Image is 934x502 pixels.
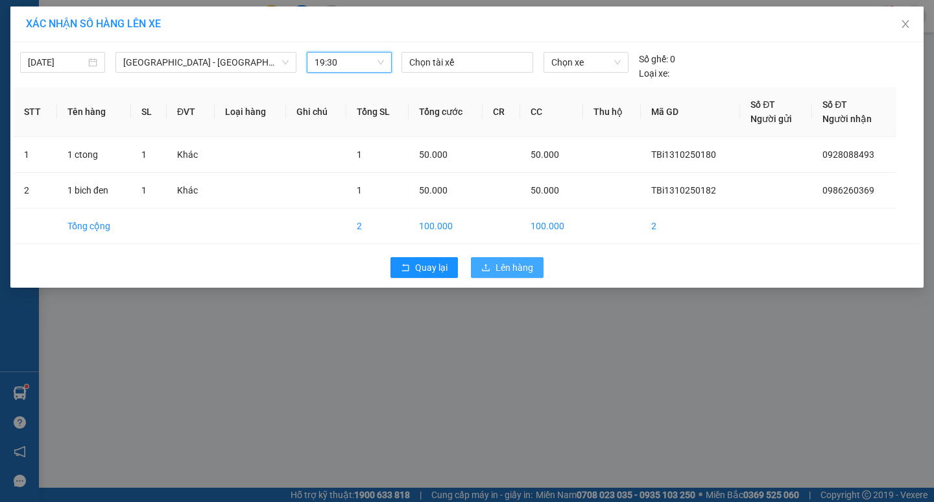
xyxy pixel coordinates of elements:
[43,88,101,99] span: 0986260369
[40,88,101,99] span: -
[520,208,583,244] td: 100.000
[346,87,409,137] th: Tổng SL
[167,137,215,173] td: Khác
[26,18,161,30] span: XÁC NHẬN SỐ HÀNG LÊN XE
[409,208,483,244] td: 100.000
[357,149,362,160] span: 1
[14,137,57,173] td: 1
[215,87,286,137] th: Loại hàng
[900,19,911,29] span: close
[471,257,544,278] button: uploadLên hàng
[822,114,872,124] span: Người nhận
[639,52,675,66] div: 0
[14,173,57,208] td: 2
[551,53,620,72] span: Chọn xe
[57,137,130,173] td: 1 ctong
[346,208,409,244] td: 2
[651,185,716,195] span: TBi1310250182
[531,149,559,160] span: 50.000
[38,47,159,81] span: VP [PERSON_NAME] -
[38,47,159,81] span: 14 [PERSON_NAME], [PERSON_NAME]
[641,87,740,137] th: Mã GD
[357,185,362,195] span: 1
[419,149,448,160] span: 50.000
[76,19,119,29] strong: HOTLINE :
[583,87,641,137] th: Thu hộ
[483,87,520,137] th: CR
[651,149,716,160] span: TBi1310250180
[315,53,384,72] span: 19:30
[38,33,41,44] span: -
[167,173,215,208] td: Khác
[496,260,533,275] span: Lên hàng
[141,185,147,195] span: 1
[750,114,792,124] span: Người gửi
[639,66,669,81] span: Loại xe:
[14,87,57,137] th: STT
[401,263,410,273] span: rollback
[409,87,483,137] th: Tổng cước
[390,257,458,278] button: rollbackQuay lại
[415,260,448,275] span: Quay lại
[57,208,130,244] td: Tổng cộng
[822,99,847,110] span: Số ĐT
[481,263,490,273] span: upload
[822,185,874,195] span: 0986260369
[520,87,583,137] th: CC
[531,185,559,195] span: 50.000
[123,53,289,72] span: Hà Nội - Thái Thụy (45 chỗ)
[131,87,167,137] th: SL
[419,185,448,195] span: 50.000
[822,149,874,160] span: 0928088493
[750,99,775,110] span: Số ĐT
[141,149,147,160] span: 1
[10,53,23,62] span: Gửi
[57,173,130,208] td: 1 bich đen
[887,6,924,43] button: Close
[167,87,215,137] th: ĐVT
[286,87,346,137] th: Ghi chú
[641,208,740,244] td: 2
[57,87,130,137] th: Tên hàng
[281,58,289,66] span: down
[639,52,668,66] span: Số ghế:
[28,55,86,69] input: 13/10/2025
[28,7,167,17] strong: CÔNG TY VẬN TẢI ĐỨC TRƯỞNG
